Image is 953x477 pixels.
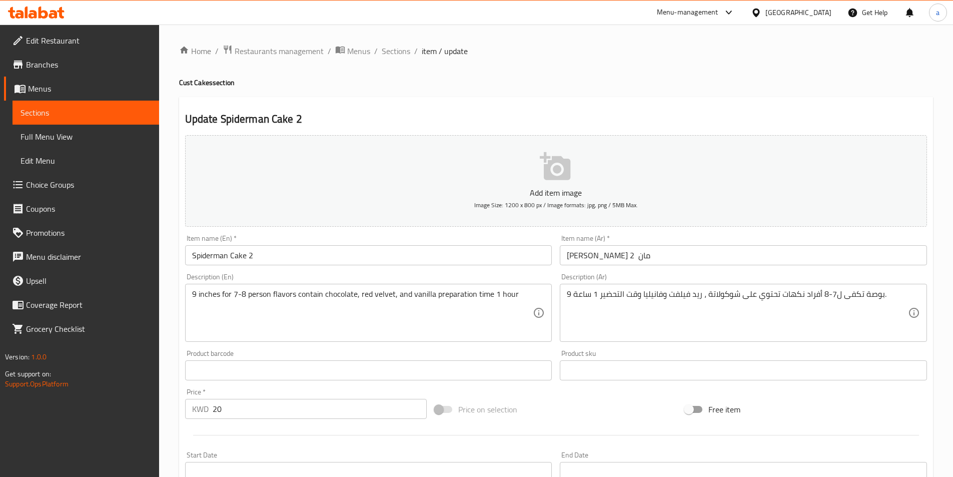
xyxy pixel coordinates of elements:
[201,187,911,199] p: Add item image
[21,155,151,167] span: Edit Menu
[192,289,533,337] textarea: 9 inches for 7-8 person flavors contain chocolate, red velvet, and vanilla preparation time 1 hour
[4,77,159,101] a: Menus
[21,107,151,119] span: Sections
[26,227,151,239] span: Promotions
[4,221,159,245] a: Promotions
[347,45,370,57] span: Menus
[4,293,159,317] a: Coverage Report
[414,45,418,57] li: /
[28,83,151,95] span: Menus
[4,245,159,269] a: Menu disclaimer
[179,45,211,57] a: Home
[13,101,159,125] a: Sections
[374,45,378,57] li: /
[185,135,927,227] button: Add item imageImage Size: 1200 x 800 px / Image formats: jpg, png / 5MB Max.
[5,377,69,390] a: Support.OpsPlatform
[179,45,933,58] nav: breadcrumb
[567,289,908,337] textarea: 9 بوصة تكفى ل7-8 أفراد نكهات تحتوي على شوكولاتة ، ريد فيلفت وفانيليا وقت التحضير 1 ساعة.
[21,131,151,143] span: Full Menu View
[185,112,927,127] h2: Update Spiderman Cake 2
[5,367,51,380] span: Get support on:
[26,323,151,335] span: Grocery Checklist
[4,197,159,221] a: Coupons
[657,7,718,19] div: Menu-management
[213,399,427,419] input: Please enter price
[4,317,159,341] a: Grocery Checklist
[4,269,159,293] a: Upsell
[4,173,159,197] a: Choice Groups
[765,7,831,18] div: [GEOGRAPHIC_DATA]
[474,199,638,211] span: Image Size: 1200 x 800 px / Image formats: jpg, png / 5MB Max.
[31,350,47,363] span: 1.0.0
[5,350,30,363] span: Version:
[26,275,151,287] span: Upsell
[335,45,370,58] a: Menus
[4,29,159,53] a: Edit Restaurant
[422,45,468,57] span: item / update
[223,45,324,58] a: Restaurants management
[235,45,324,57] span: Restaurants management
[13,125,159,149] a: Full Menu View
[179,78,933,88] h4: Cust Cakes section
[26,251,151,263] span: Menu disclaimer
[382,45,410,57] a: Sections
[26,35,151,47] span: Edit Restaurant
[185,360,552,380] input: Please enter product barcode
[26,299,151,311] span: Coverage Report
[26,179,151,191] span: Choice Groups
[458,403,517,415] span: Price on selection
[192,403,209,415] p: KWD
[328,45,331,57] li: /
[26,203,151,215] span: Coupons
[560,245,927,265] input: Enter name Ar
[215,45,219,57] li: /
[4,53,159,77] a: Branches
[560,360,927,380] input: Please enter product sku
[708,403,740,415] span: Free item
[13,149,159,173] a: Edit Menu
[185,245,552,265] input: Enter name En
[936,7,939,18] span: a
[26,59,151,71] span: Branches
